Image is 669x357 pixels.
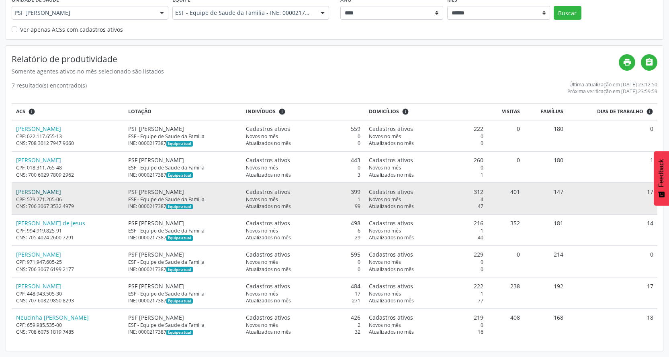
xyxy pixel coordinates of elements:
[246,266,291,273] span: Atualizados no mês
[128,322,237,328] div: ESF - Equipe de Saude da Familia
[369,203,414,210] span: Atualizados no mês
[246,313,360,322] div: 426
[369,250,483,259] div: 229
[524,120,568,151] td: 180
[14,9,152,17] span: PSF [PERSON_NAME]
[128,219,237,227] div: PSF [PERSON_NAME]
[246,227,360,234] div: 6
[128,188,237,196] div: PSF [PERSON_NAME]
[524,104,568,120] th: Famílias
[646,108,653,115] i: Dias em que o(a) ACS fez pelo menos uma visita, ou ficha de cadastro individual ou cadastro domic...
[128,328,237,335] div: INE: 0000217387
[402,108,409,115] i: <div class="text-left"> <div> <strong>Cadastros ativos:</strong> Cadastros que estão vinculados a...
[175,9,313,17] span: ESF - Equipe de Saude da Familia - INE: 0000217387
[369,164,483,171] div: 0
[246,322,278,328] span: Novos no mês
[16,125,61,133] a: [PERSON_NAME]
[246,259,278,265] span: Novos no mês
[16,171,120,178] div: CNS: 700 6029 7809 2962
[369,328,414,335] span: Atualizados no mês
[369,203,483,210] div: 47
[568,246,657,277] td: 0
[246,133,360,140] div: 0
[166,235,192,241] span: Esta é a equipe atual deste Agente
[568,120,657,151] td: 0
[369,250,413,259] span: Cadastros ativos
[524,214,568,246] td: 181
[524,246,568,277] td: 214
[246,290,360,297] div: 17
[246,164,360,171] div: 0
[369,290,483,297] div: 1
[246,227,278,234] span: Novos no mês
[369,140,483,147] div: 0
[369,259,401,265] span: Novos no mês
[246,266,360,273] div: 0
[128,133,237,140] div: ESF - Equipe de Saude da Familia
[128,282,237,290] div: PSF [PERSON_NAME]
[487,246,524,277] td: 0
[369,313,483,322] div: 219
[554,6,581,20] button: Buscar
[369,313,413,322] span: Cadastros ativos
[369,266,414,273] span: Atualizados no mês
[487,183,524,214] td: 401
[487,214,524,246] td: 352
[246,290,278,297] span: Novos no mês
[246,156,290,164] span: Cadastros ativos
[128,297,237,304] div: INE: 0000217387
[246,259,360,265] div: 0
[619,54,635,71] a: print
[369,124,413,133] span: Cadastros ativos
[369,282,483,290] div: 222
[16,290,120,297] div: CPF: 448.943.505-30
[246,282,360,290] div: 484
[12,81,87,95] div: 7 resultado(s) encontrado(s)
[278,108,286,115] i: <div class="text-left"> <div> <strong>Cadastros ativos:</strong> Cadastros que estão vinculados a...
[369,188,413,196] span: Cadastros ativos
[166,267,192,272] span: Esta é a equipe atual deste Agente
[568,151,657,183] td: 1
[369,234,414,241] span: Atualizados no mês
[487,151,524,183] td: 0
[369,219,413,227] span: Cadastros ativos
[487,120,524,151] td: 0
[246,171,360,178] div: 3
[369,227,483,234] div: 1
[246,313,290,322] span: Cadastros ativos
[16,328,120,335] div: CNS: 708 6075 1819 7485
[246,171,291,178] span: Atualizados no mês
[369,328,483,335] div: 16
[128,234,237,241] div: INE: 0000217387
[128,124,237,133] div: PSF [PERSON_NAME]
[16,140,120,147] div: CNS: 708 3012 7947 9660
[128,250,237,259] div: PSF [PERSON_NAME]
[16,251,61,258] a: [PERSON_NAME]
[246,328,291,335] span: Atualizados no mês
[16,203,120,210] div: CNS: 706 3067 3532 4979
[369,164,401,171] span: Novos no mês
[369,227,401,234] span: Novos no mês
[369,133,401,140] span: Novos no mês
[246,140,291,147] span: Atualizados no mês
[12,67,619,75] div: Somente agentes ativos no mês selecionado são listados
[124,104,241,120] th: Lotação
[369,140,414,147] span: Atualizados no mês
[369,156,483,164] div: 260
[641,54,657,71] a: 
[246,188,290,196] span: Cadastros ativos
[16,259,120,265] div: CPF: 971.947.605-25
[246,140,360,147] div: 0
[246,133,278,140] span: Novos no mês
[246,108,276,115] span: Indivíduos
[568,309,657,340] td: 18
[246,124,360,133] div: 559
[246,322,360,328] div: 2
[16,282,61,290] a: [PERSON_NAME]
[166,141,192,147] span: Esta é a equipe atual deste Agente
[369,196,483,203] div: 4
[16,234,120,241] div: CNS: 705 4024 2600 7291
[16,156,61,164] a: [PERSON_NAME]
[128,266,237,273] div: INE: 0000217387
[658,159,665,187] span: Feedback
